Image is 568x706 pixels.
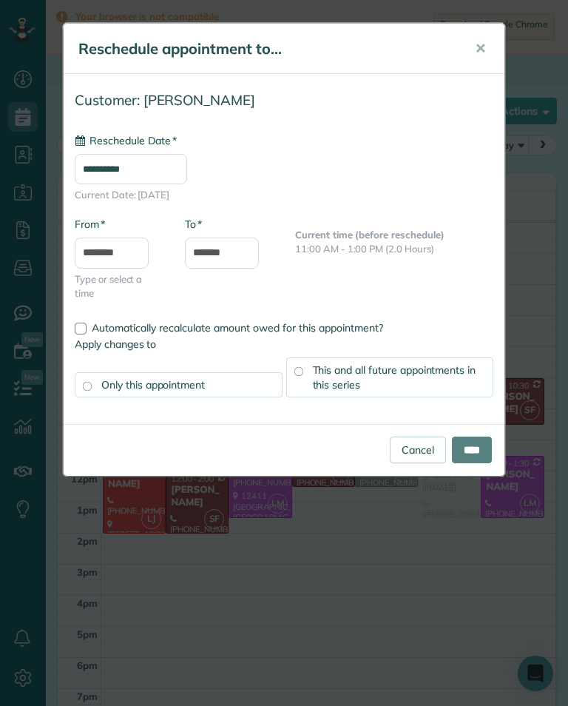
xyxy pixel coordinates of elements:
[75,93,493,108] h4: Customer: [PERSON_NAME]
[295,229,444,241] b: Current time (before reschedule)
[92,321,383,334] span: Automatically recalculate amount owed for this appointment?
[78,38,454,59] h5: Reschedule appointment to...
[75,272,163,300] span: Type or select a time
[101,378,205,391] span: Only this appointment
[83,381,92,391] input: Only this appointment
[75,133,177,148] label: Reschedule Date
[75,337,493,352] label: Apply changes to
[313,363,476,391] span: This and all future appointments in this series
[75,188,493,202] span: Current Date: [DATE]
[475,40,486,57] span: ✕
[295,242,493,256] p: 11:00 AM - 1:00 PM (2.0 Hours)
[75,217,105,232] label: From
[390,437,446,463] a: Cancel
[185,217,202,232] label: To
[294,366,303,376] input: This and all future appointments in this series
